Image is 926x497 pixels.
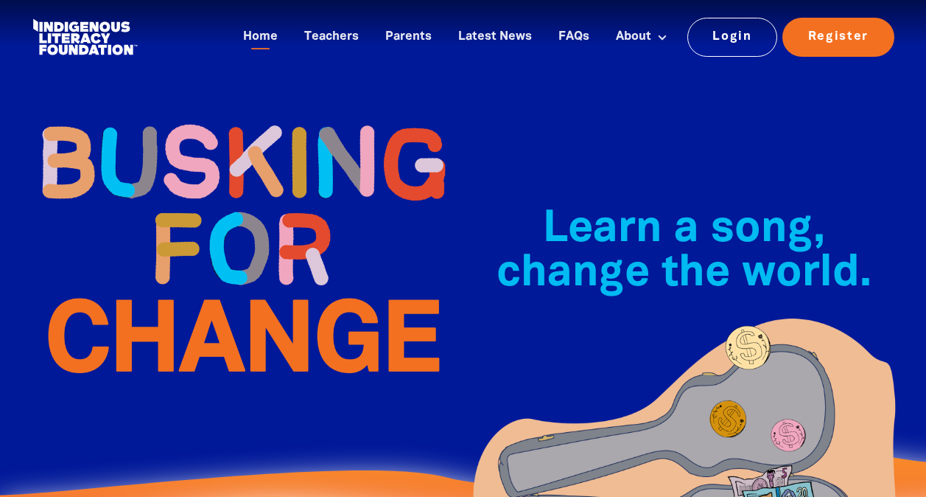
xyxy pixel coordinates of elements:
[449,25,541,49] a: Latest News
[376,25,441,49] a: Parents
[234,25,287,49] a: Home
[550,25,598,49] a: FAQs
[687,18,778,56] a: Login
[497,209,871,294] span: Learn a song, change the world.
[295,25,368,49] a: Teachers
[782,18,894,56] a: Register
[607,25,676,49] a: About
